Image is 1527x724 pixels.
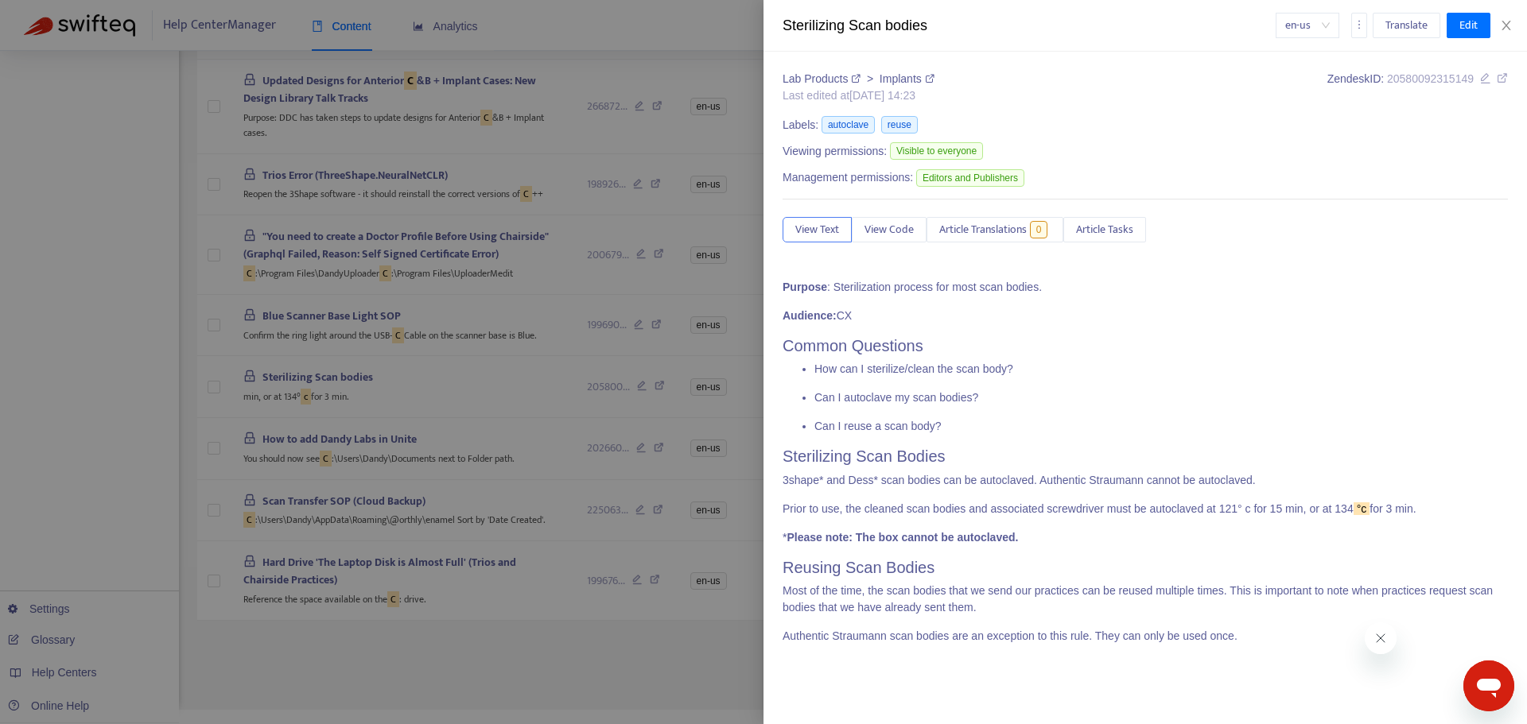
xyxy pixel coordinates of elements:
span: Editors and Publishers [916,169,1024,187]
span: 0 [1030,221,1048,238]
span: Edit [1459,17,1478,34]
span: 3shape* and Dess* scan bodies can be autoclaved. Authentic Straumann cannot be autoclaved. [783,474,1256,486]
span: How can I sterilize/clean the scan body? [814,362,1013,375]
iframe: Button to launch messaging window [1463,660,1514,711]
span: Authentic Straumann scan bodies are an exception to this rule. They can only be used once. [783,629,1238,642]
div: > [783,71,934,87]
span: autoclave [822,116,875,134]
strong: Please note: The box cannot be autoclaved. [787,531,1018,544]
button: Article Tasks [1063,217,1146,242]
h2: Reusing Scan Bodies [783,558,1508,577]
span: Hi. Need any help? [10,11,115,24]
span: Labels: [783,117,818,134]
span: more [1354,19,1365,30]
span: Viewing permissions: [783,143,887,160]
span: Can I autoclave my scan bodies? [814,391,978,404]
div: Zendesk ID: [1327,71,1508,104]
h2: Common Questions [783,336,1508,355]
button: Close [1495,18,1517,33]
span: Visible to everyone [890,142,983,160]
iframe: Close message [1365,622,1397,654]
strong: Audience: [783,309,837,322]
span: View Code [865,221,914,238]
button: Article Translations0 [927,217,1063,242]
span: 20580092315149 [1387,72,1474,85]
span: Management permissions: [783,169,913,186]
div: Sterilizing Scan bodies [783,15,1276,37]
p: : Sterilization process for most scan bodies. [783,279,1508,296]
a: Lab Products [783,72,864,85]
span: Article Translations [939,221,1027,238]
h2: Sterilizing Scan Bodies [783,447,1508,466]
button: View Text [783,217,852,242]
sqkw: °c [1354,502,1370,515]
div: Last edited at [DATE] 14:23 [783,87,934,104]
span: Article Tasks [1076,221,1133,238]
button: Edit [1447,13,1490,38]
button: more [1351,13,1367,38]
span: reuse [881,116,918,134]
span: Most of the time, the scan bodies that we send our practices can be reused multiple times. This i... [783,584,1493,614]
button: Translate [1373,13,1440,38]
strong: Purpose [783,281,827,293]
span: close [1500,19,1513,32]
span: View Text [795,221,839,238]
button: View Code [852,217,927,242]
span: en-us [1285,14,1330,37]
span: Translate [1385,17,1428,34]
p: CX [783,308,1508,324]
a: Implants [880,72,934,85]
span: Can I reuse a scan body? [814,420,942,432]
span: Prior to use, the cleaned scan bodies and associated screwdriver must be autoclaved at 121° c for... [783,502,1416,515]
